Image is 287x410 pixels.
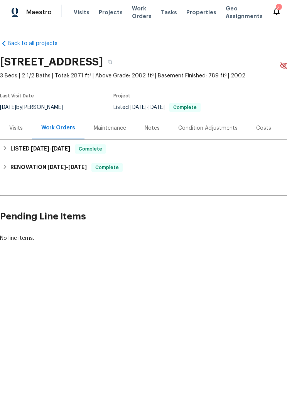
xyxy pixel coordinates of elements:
div: Condition Adjustments [178,124,238,132]
span: Work Orders [132,5,152,20]
div: Maintenance [94,124,126,132]
span: Complete [92,164,122,171]
span: Projects [99,8,123,16]
span: Listed [113,105,201,110]
h6: RENOVATION [10,163,87,172]
span: [DATE] [130,105,147,110]
span: Maestro [26,8,52,16]
div: 4 [276,5,281,12]
span: [DATE] [68,164,87,170]
span: - [31,146,70,151]
div: Work Orders [41,124,75,132]
span: Visits [74,8,89,16]
h6: LISTED [10,144,70,154]
button: Copy Address [103,55,117,69]
span: [DATE] [31,146,49,151]
div: Visits [9,124,23,132]
span: - [130,105,165,110]
span: [DATE] [47,164,66,170]
span: Properties [186,8,216,16]
span: Project [113,94,130,98]
span: Tasks [161,10,177,15]
span: [DATE] [52,146,70,151]
span: Geo Assignments [226,5,263,20]
span: Complete [170,105,200,110]
span: - [47,164,87,170]
div: Notes [145,124,160,132]
span: Complete [76,145,105,153]
span: [DATE] [149,105,165,110]
div: Costs [256,124,271,132]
